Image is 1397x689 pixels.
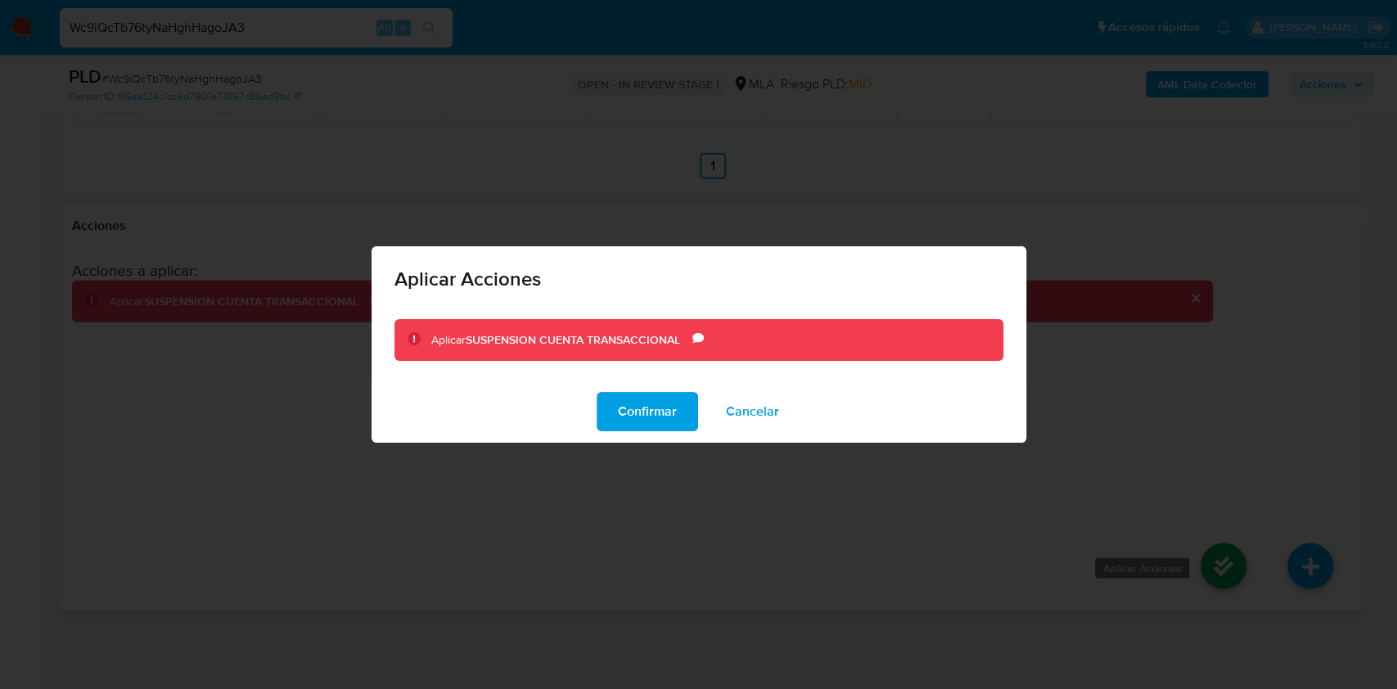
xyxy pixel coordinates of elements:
[597,392,698,431] button: Confirmar
[394,269,1003,289] span: Aplicar Acciones
[726,394,779,430] span: Cancelar
[466,331,680,348] b: SUSPENSION CUENTA TRANSACCIONAL
[431,332,692,349] div: Aplicar
[618,394,677,430] span: Confirmar
[705,392,800,431] button: Cancelar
